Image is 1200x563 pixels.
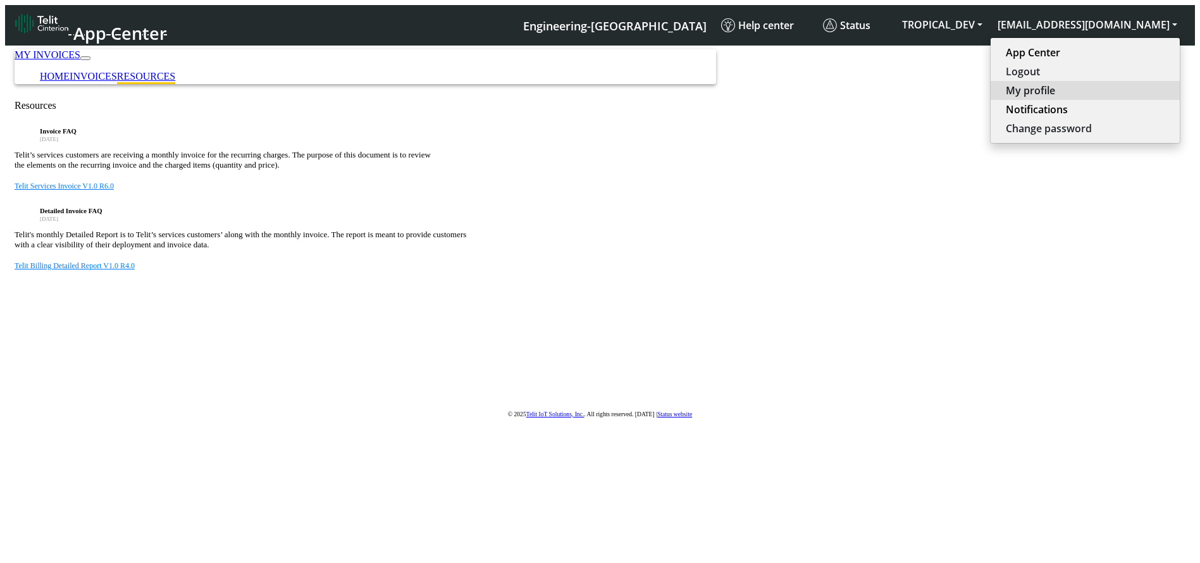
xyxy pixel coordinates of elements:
[818,13,894,37] a: Status
[117,71,175,82] a: RESOURCES
[15,261,135,270] a: Telit Billing Detailed Report V1.0 R4.0
[15,100,1185,111] div: Resources
[823,18,870,32] span: Status
[15,13,68,34] img: logo-telit-cinterion-gw-new.png
[15,410,1185,418] p: © 2025 . All rights reserved. [DATE] |
[657,411,692,418] a: Status website
[15,10,165,40] a: App Center
[15,182,114,190] a: Telit Services Invoice V1.0 R6.0
[991,62,1180,81] button: Logout
[823,18,837,32] img: status.svg
[526,411,585,418] a: Telit IoT Solutions, Inc.
[721,18,794,32] span: Help center
[991,43,1180,62] button: App Center
[15,230,1185,250] article: Telit's monthly Detailed Report is to Telit’s services customers’ along with the monthly invoice....
[894,13,990,36] button: TROPICAL_DEV
[73,22,167,45] span: App Center
[991,81,1180,100] button: My profile
[716,13,818,37] a: Help center
[990,13,1185,36] button: [EMAIL_ADDRESS][DOMAIN_NAME]
[80,56,90,60] button: Toggle navigation
[721,18,735,32] img: knowledge.svg
[15,150,1185,170] article: Telit’s services customers are receiving a monthly invoice for the recurring charges. The purpose...
[523,18,707,34] span: Engineering-[GEOGRAPHIC_DATA]
[40,71,70,82] a: HOME
[40,127,1185,135] h6: Invoice FAQ
[523,13,706,37] a: Your current platform instance
[1006,46,1165,59] a: App Center
[40,207,1185,214] h6: Detailed Invoice FAQ
[40,216,58,222] span: [DATE]
[70,71,117,82] a: INVOICES
[40,136,58,142] span: [DATE]
[991,100,1180,119] button: Notifications
[1006,102,1165,116] a: Notifications
[991,119,1180,138] button: Change password
[15,49,80,60] a: MY INVOICES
